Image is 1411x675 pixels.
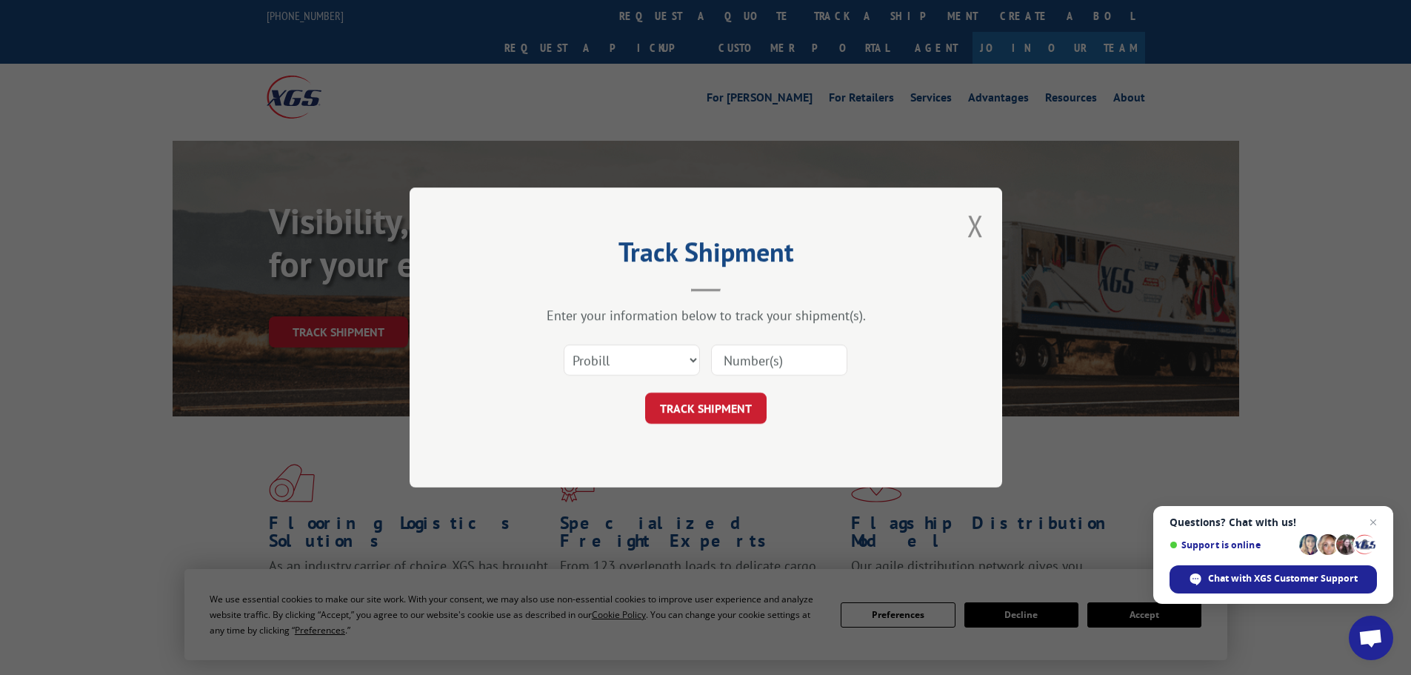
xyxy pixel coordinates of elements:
[484,242,928,270] h2: Track Shipment
[967,206,984,245] button: Close modal
[645,393,767,424] button: TRACK SHIPMENT
[1208,572,1358,585] span: Chat with XGS Customer Support
[1170,565,1377,593] div: Chat with XGS Customer Support
[1349,616,1393,660] div: Open chat
[1170,516,1377,528] span: Questions? Chat with us!
[484,307,928,324] div: Enter your information below to track your shipment(s).
[1170,539,1294,551] span: Support is online
[711,345,847,376] input: Number(s)
[1364,513,1382,531] span: Close chat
